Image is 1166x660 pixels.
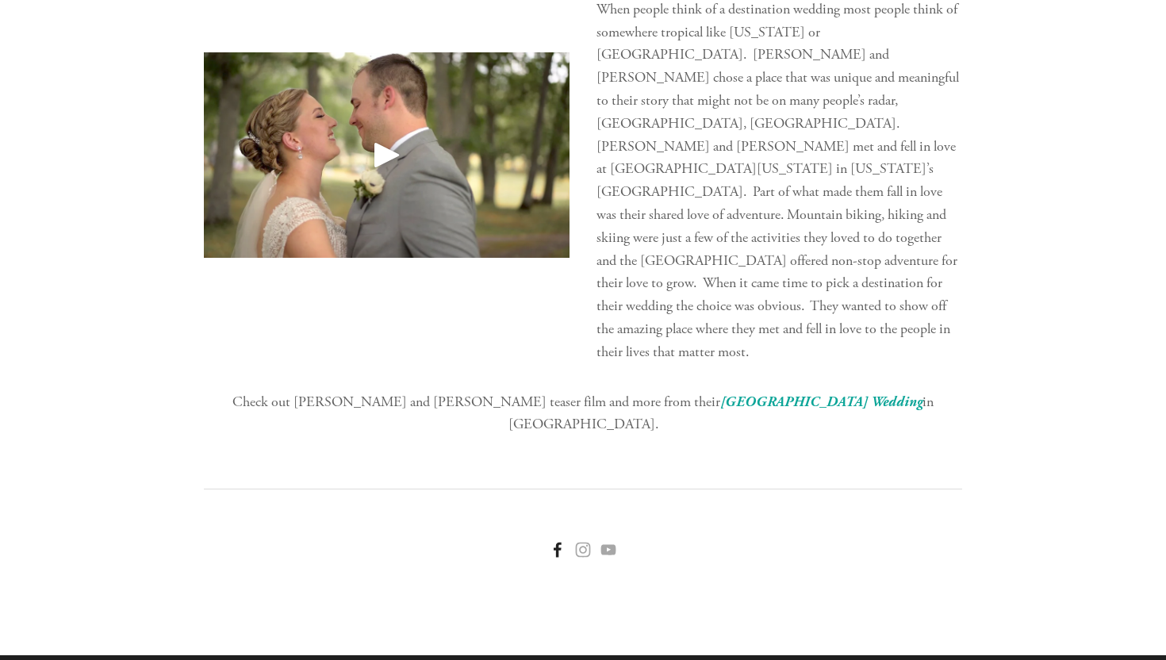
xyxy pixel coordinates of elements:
a: [GEOGRAPHIC_DATA] Wedding [720,393,922,411]
a: Instagram [575,542,591,558]
div: Play [368,136,406,174]
p: Check out [PERSON_NAME] and [PERSON_NAME] teaser film and more from their in [GEOGRAPHIC_DATA]. [204,391,962,437]
a: YouTube [600,542,616,558]
a: Facebook [550,542,566,558]
em: [GEOGRAPHIC_DATA] Wedding [720,393,922,410]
